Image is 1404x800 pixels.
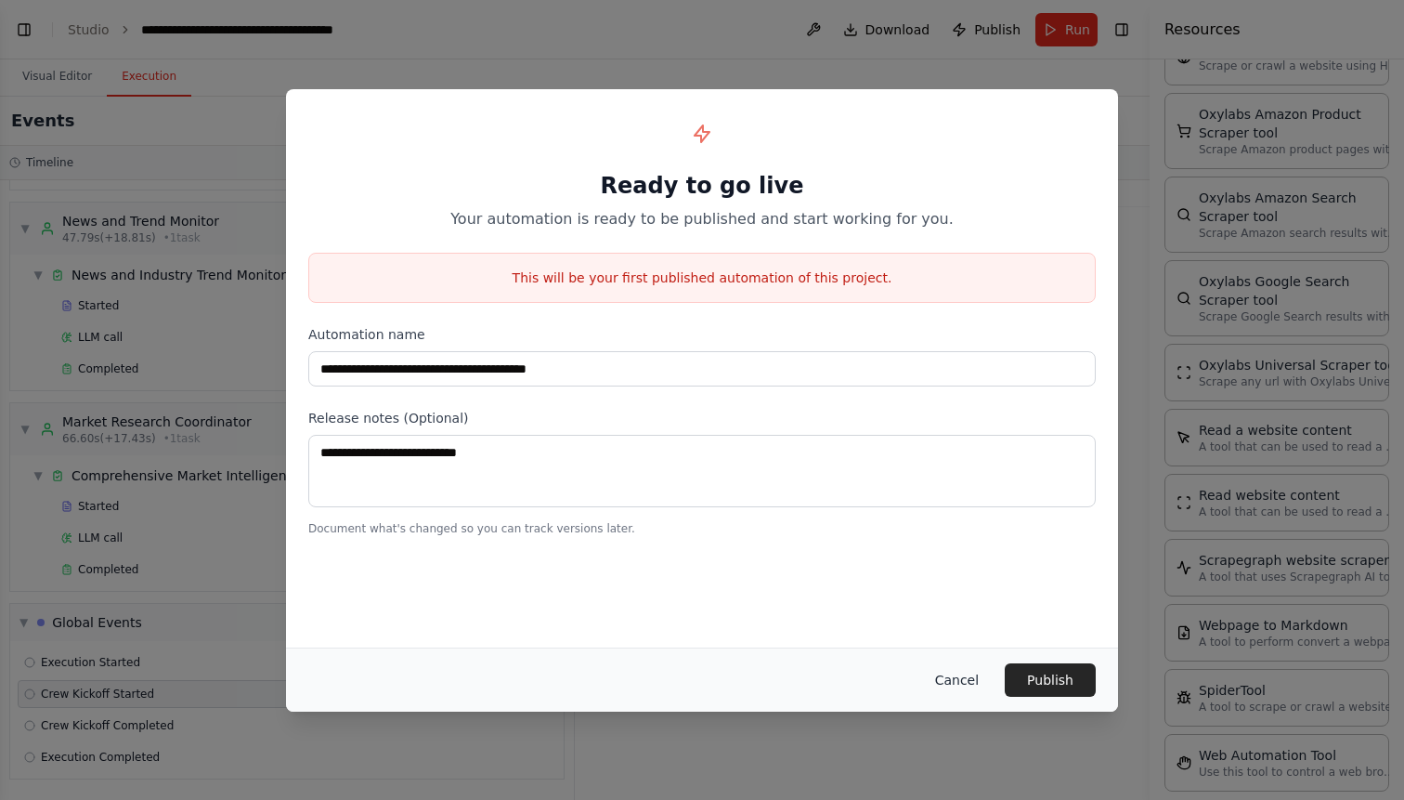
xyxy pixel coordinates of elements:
[308,325,1096,344] label: Automation name
[1005,663,1096,697] button: Publish
[308,409,1096,427] label: Release notes (Optional)
[308,208,1096,230] p: Your automation is ready to be published and start working for you.
[920,663,994,697] button: Cancel
[308,171,1096,201] h1: Ready to go live
[309,269,1095,287] p: This will be your first published automation of this project.
[308,521,1096,536] p: Document what's changed so you can track versions later.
